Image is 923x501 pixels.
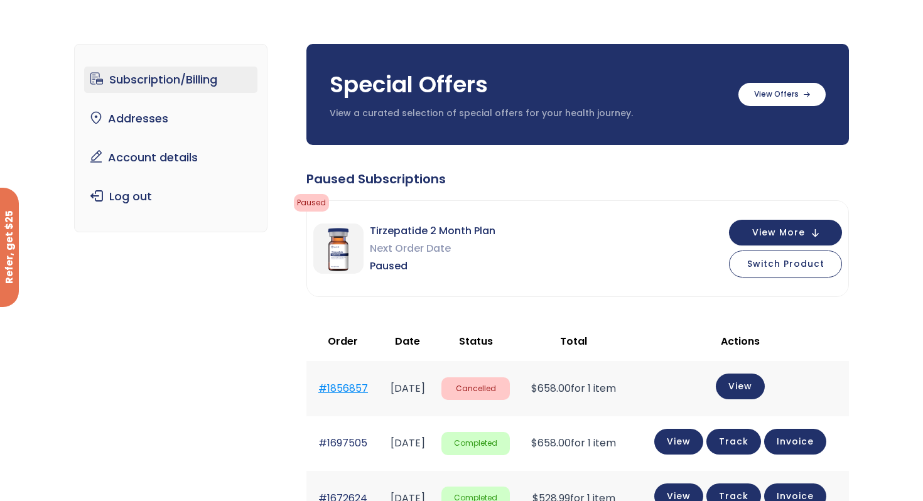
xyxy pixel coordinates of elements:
[306,170,849,188] div: Paused Subscriptions
[391,381,425,396] time: [DATE]
[531,381,571,396] span: 658.00
[721,334,760,348] span: Actions
[84,105,258,132] a: Addresses
[318,436,367,450] a: #1697505
[531,436,537,450] span: $
[84,67,258,93] a: Subscription/Billing
[729,251,842,277] button: Switch Product
[330,107,726,120] p: View a curated selection of special offers for your health journey.
[516,361,631,416] td: for 1 item
[560,334,587,348] span: Total
[84,183,258,210] a: Log out
[391,436,425,450] time: [DATE]
[328,334,358,348] span: Order
[729,220,842,245] button: View More
[441,432,510,455] span: Completed
[716,374,765,399] a: View
[531,381,537,396] span: $
[516,416,631,471] td: for 1 item
[764,429,826,455] a: Invoice
[313,224,364,274] img: Tirzepatide 2 Month Plan
[395,334,420,348] span: Date
[330,69,726,100] h3: Special Offers
[531,436,571,450] span: 658.00
[84,144,258,171] a: Account details
[294,194,329,212] span: Paused
[706,429,761,455] a: Track
[318,381,368,396] a: #1856857
[654,429,703,455] a: View
[441,377,510,401] span: Cancelled
[752,229,805,237] span: View More
[459,334,493,348] span: Status
[74,44,268,232] nav: Account pages
[747,257,824,270] span: Switch Product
